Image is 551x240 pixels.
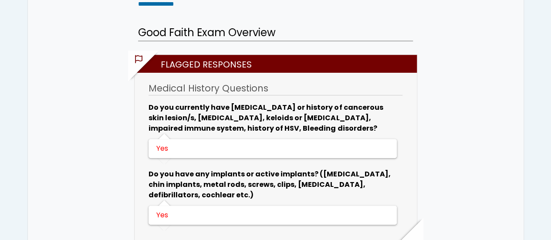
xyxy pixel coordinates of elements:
[149,169,390,200] b: Do you have any implants or active implants? ([MEDICAL_DATA], chin implants, metal rods, screws, ...
[156,210,387,220] div: Yes
[149,82,402,95] h3: Medical History Questions
[139,55,417,73] h2: Flagged Responses
[7,3,33,30] button: Open LiveChat chat widget
[156,143,387,154] div: Yes
[138,25,413,41] h2: Good Faith Exam Overview
[149,102,383,133] b: Do you currently have [MEDICAL_DATA] or history of cancerous skin lesion/s, [MEDICAL_DATA], keloi...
